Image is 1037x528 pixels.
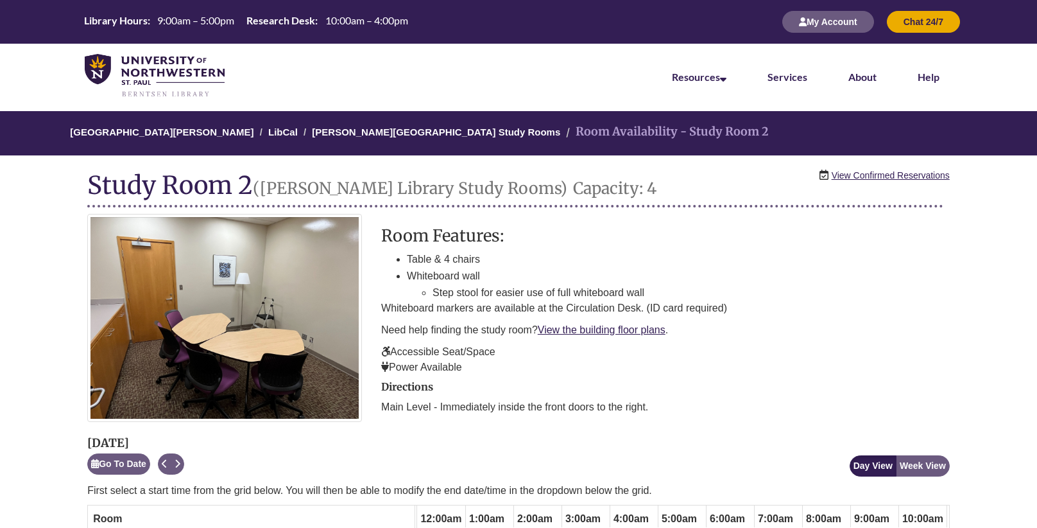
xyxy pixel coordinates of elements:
[887,16,960,27] a: Chat 24/7
[381,227,950,245] h3: Room Features:
[157,14,234,26] span: 9:00am – 5:00pm
[241,13,320,28] th: Research Desk:
[87,172,943,207] h1: Study Room 2
[381,301,950,316] p: Whiteboard markers are available at the Circulation Desk. (ID card required)
[767,71,807,83] a: Services
[85,54,225,98] img: UNWSP Library Logo
[325,14,408,26] span: 10:00am – 4:00pm
[782,11,874,33] button: My Account
[573,178,656,198] small: Capacity: 4
[407,268,950,301] li: Whiteboard wall
[672,71,726,83] a: Resources
[70,127,253,137] a: [GEOGRAPHIC_DATA][PERSON_NAME]
[887,11,960,33] button: Chat 24/7
[87,453,150,475] button: Go To Date
[79,13,413,30] a: Hours Today
[782,16,874,27] a: My Account
[381,227,950,375] div: description
[538,324,665,335] a: View the building floor plans
[896,455,950,477] button: Week View
[381,382,950,393] h2: Directions
[381,400,950,415] p: Main Level - Immediately inside the front doors to the right.
[87,437,184,450] h2: [DATE]
[918,71,939,83] a: Help
[312,127,560,137] a: [PERSON_NAME][GEOGRAPHIC_DATA] Study Rooms
[381,344,950,375] p: Accessible Seat/Space Power Available
[158,453,171,475] button: Previous
[87,483,950,498] p: First select a start time from the grid below. You will then be able to modify the end date/time ...
[253,178,567,198] small: ([PERSON_NAME] Library Study Rooms)
[381,322,950,338] p: Need help finding the study room? .
[268,127,298,137] a: LibCal
[832,168,950,182] a: View Confirmed Reservations
[87,111,950,155] nav: Breadcrumb
[381,382,950,415] div: directions
[433,285,950,301] li: Step stool for easier use of full whiteboard wall
[563,123,769,141] li: Room Availability - Study Room 2
[850,455,896,477] button: Day View
[79,13,413,29] table: Hours Today
[848,71,877,83] a: About
[87,214,362,422] img: Study Room 2
[79,13,152,28] th: Library Hours:
[407,251,950,268] li: Table & 4 chairs
[171,453,184,475] button: Next
[93,513,122,524] span: Room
